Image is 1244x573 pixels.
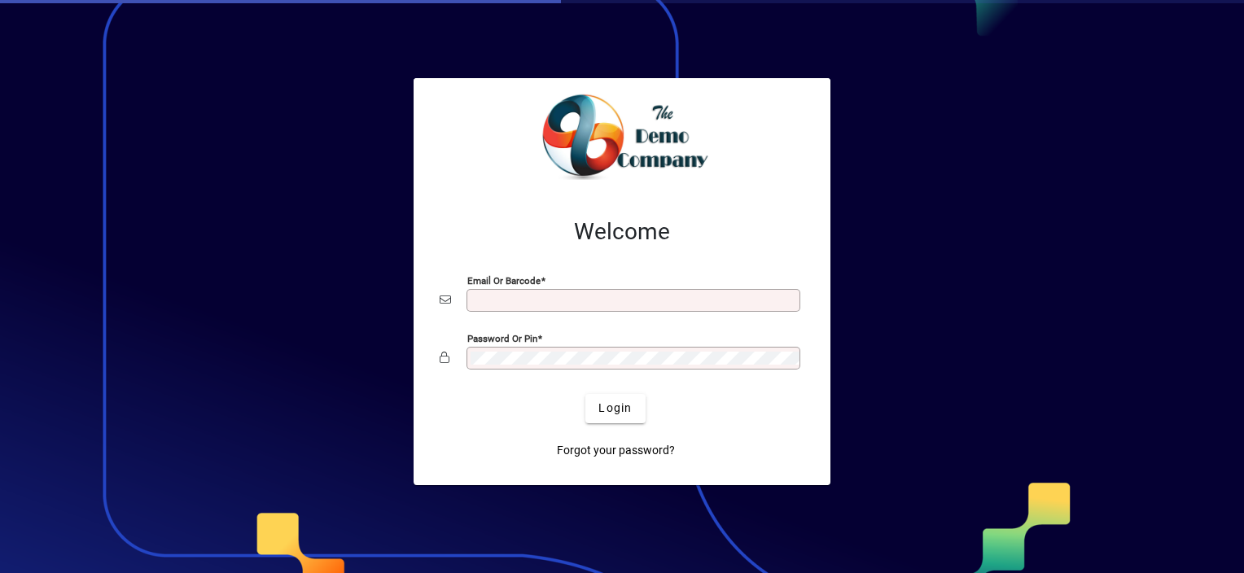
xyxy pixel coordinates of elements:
a: Forgot your password? [550,436,681,466]
mat-label: Password or Pin [467,332,537,343]
button: Login [585,394,645,423]
span: Login [598,400,632,417]
h2: Welcome [440,218,804,246]
mat-label: Email or Barcode [467,274,541,286]
span: Forgot your password? [557,442,675,459]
